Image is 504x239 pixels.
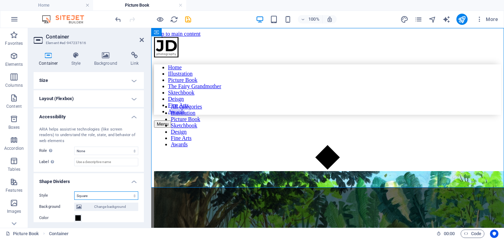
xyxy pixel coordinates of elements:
button: save [184,15,192,23]
i: Design (Ctrl+Alt+Y) [400,15,408,23]
h4: Style [66,52,89,66]
div: ARIA helps assistive technologies (like screen readers) to understand the role, state, and behavi... [39,127,138,144]
button: Code [461,230,484,238]
span: More [476,16,498,23]
label: Background [39,203,74,211]
span: Style [39,193,48,198]
i: Publish [458,15,466,23]
button: pages [414,15,423,23]
p: Features [6,188,22,193]
button: design [400,15,409,23]
span: 00 00 [444,230,455,238]
p: Columns [5,83,23,88]
h6: Session time [436,230,455,238]
button: Usercentrics [490,230,498,238]
label: Label [39,158,74,166]
button: More [473,14,501,25]
h4: Shape Dividers [34,173,144,186]
img: Editor Logo [40,15,93,23]
label: Color [39,214,74,222]
h2: Container [46,34,144,40]
p: Boxes [8,125,20,130]
h6: 100% [308,15,320,23]
i: Navigator [428,15,436,23]
p: Elements [5,62,23,67]
h4: Background [89,52,126,66]
span: Click to select. Double-click to edit [49,230,69,238]
p: Content [6,104,22,109]
i: Pages (Ctrl+Alt+S) [414,15,422,23]
button: 100% [298,15,323,23]
h4: Picture Book [93,1,186,9]
p: Tables [8,167,20,172]
button: Change background [74,203,138,211]
button: Click here to leave preview mode and continue editing [156,15,164,23]
span: Code [464,230,481,238]
a: Click to cancel selection. Double-click to open Pages [6,230,39,238]
nav: breadcrumb [49,230,69,238]
span: : [449,231,450,236]
i: Undo: Change style (Ctrl+Z) [114,15,122,23]
h4: Link [125,52,144,66]
i: AI Writer [442,15,450,23]
h4: Size [34,72,144,89]
i: Save (Ctrl+S) [184,15,192,23]
h4: Container [34,52,66,66]
span: Role [39,147,54,155]
h4: Accessibility [34,108,144,121]
h3: Element #ed-947237616 [46,40,130,46]
a: Skip to main content [3,3,49,9]
i: On resize automatically adjust zoom level to fit chosen device. [327,16,333,22]
p: Images [7,209,21,214]
input: Use a descriptive name [74,158,138,166]
p: Favorites [5,41,23,46]
span: Change background [84,203,136,211]
button: text_generator [442,15,451,23]
button: publish [456,14,468,25]
button: undo [114,15,122,23]
button: reload [170,15,178,23]
h4: Layout (Flexbox) [34,90,144,107]
p: Accordion [4,146,24,151]
button: navigator [428,15,437,23]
